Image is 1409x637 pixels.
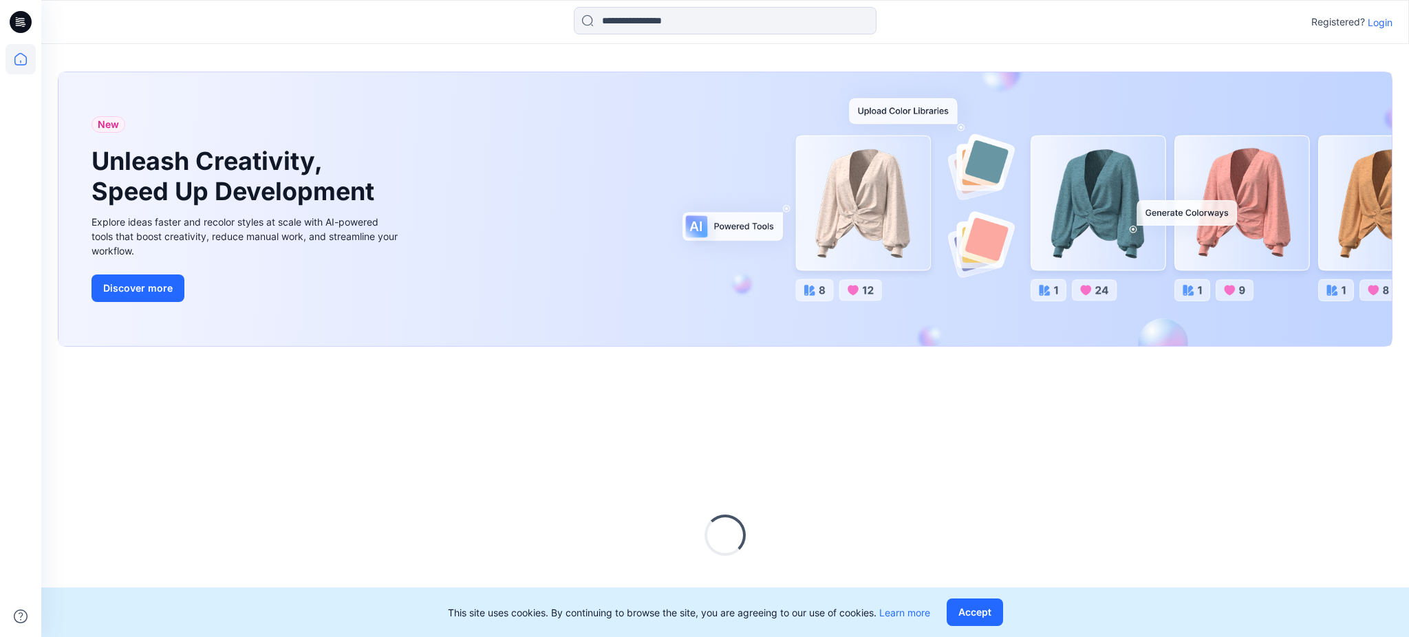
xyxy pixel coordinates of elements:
[1311,14,1365,30] p: Registered?
[92,215,401,258] div: Explore ideas faster and recolor styles at scale with AI-powered tools that boost creativity, red...
[947,598,1003,626] button: Accept
[92,147,380,206] h1: Unleash Creativity, Speed Up Development
[92,274,401,302] a: Discover more
[1368,15,1392,30] p: Login
[98,116,119,133] span: New
[92,274,184,302] button: Discover more
[879,607,930,618] a: Learn more
[448,605,930,620] p: This site uses cookies. By continuing to browse the site, you are agreeing to our use of cookies.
